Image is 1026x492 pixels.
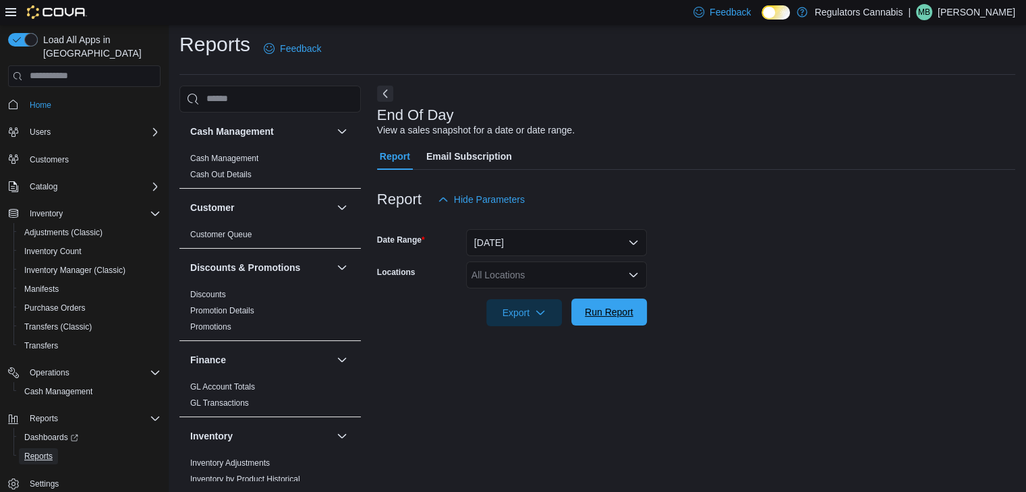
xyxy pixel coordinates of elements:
button: Cash Management [334,123,350,140]
span: Settings [24,475,161,492]
a: Cash Out Details [190,170,252,179]
span: Customers [24,151,161,168]
button: Export [486,299,562,326]
span: Cash Management [19,383,161,400]
span: Inventory Count [19,243,161,259]
span: Operations [30,367,69,378]
span: GL Transactions [190,398,249,408]
button: Inventory [24,206,68,222]
a: Dashboards [13,428,166,447]
span: Inventory Manager (Classic) [19,262,161,278]
span: Inventory [30,208,63,219]
a: Customers [24,152,74,168]
span: Users [24,124,161,140]
h3: Discounts & Promotions [190,261,300,274]
span: Feedback [280,42,321,55]
div: View a sales snapshot for a date or date range. [377,123,575,137]
span: Inventory by Product Historical [190,474,300,485]
button: Operations [3,363,166,382]
button: Adjustments (Classic) [13,223,166,242]
p: [PERSON_NAME] [938,4,1015,20]
button: Users [3,123,166,142]
span: Customers [30,154,69,165]
button: Operations [24,365,75,381]
p: | [908,4,911,20]
button: [DATE] [466,229,647,256]
button: Users [24,124,56,140]
button: Inventory [190,429,331,443]
button: Customer [334,199,350,216]
h3: Finance [190,353,226,367]
h3: Inventory [190,429,233,443]
span: Export [494,299,554,326]
button: Hide Parameters [432,186,530,213]
span: Inventory Count [24,246,82,257]
a: Inventory Manager (Classic) [19,262,131,278]
span: Cash Management [190,153,258,164]
button: Inventory Count [13,242,166,261]
span: GL Account Totals [190,381,255,392]
button: Open list of options [628,270,639,280]
span: Adjustments (Classic) [19,224,161,241]
h3: Cash Management [190,125,274,138]
span: Discounts [190,289,226,300]
img: Cova [27,5,87,19]
span: Home [30,100,51,111]
span: MB [918,4,930,20]
span: Hide Parameters [454,193,525,206]
a: Manifests [19,281,64,297]
span: Inventory Adjustments [190,458,270,468]
button: Reports [24,410,63,427]
span: Load All Apps in [GEOGRAPHIC_DATA] [38,33,161,60]
button: Customer [190,201,331,214]
button: Cash Management [190,125,331,138]
div: Mike Biron [916,4,932,20]
span: Promotions [190,321,231,332]
h3: Report [377,191,422,208]
button: Home [3,95,166,115]
span: Manifests [24,284,59,295]
span: Purchase Orders [19,300,161,316]
button: Reports [3,409,166,428]
button: Inventory Manager (Classic) [13,261,166,280]
button: Catalog [3,177,166,196]
span: Customer Queue [190,229,252,240]
button: Customers [3,150,166,169]
span: Purchase Orders [24,303,86,313]
a: Inventory Adjustments [190,458,270,468]
span: Catalog [30,181,57,192]
button: Run Report [571,299,647,326]
a: Dashboards [19,429,84,445]
h3: Customer [190,201,234,214]
button: Transfers (Classic) [13,317,166,336]
h3: End Of Day [377,107,454,123]
a: GL Transactions [190,398,249,408]
span: Feedback [710,5,751,19]
a: Customer Queue [190,230,252,239]
span: Catalog [24,179,161,195]
label: Date Range [377,235,425,245]
a: Promotions [190,322,231,332]
button: Cash Management [13,382,166,401]
a: Transfers [19,338,63,354]
div: Cash Management [179,150,361,188]
label: Locations [377,267,416,278]
button: Inventory [3,204,166,223]
span: Transfers (Classic) [19,319,161,335]
span: Cash Out Details [190,169,252,180]
button: Finance [190,353,331,367]
span: Transfers [24,340,58,351]
a: Home [24,97,57,113]
button: Catalog [24,179,63,195]
a: Settings [24,476,64,492]
button: Reports [13,447,166,466]
span: Promotion Details [190,305,254,316]
span: Reports [19,448,161,464]
span: Dashboards [19,429,161,445]
span: Transfers (Classic) [24,321,92,332]
button: Finance [334,352,350,368]
a: Cash Management [19,383,98,400]
span: Reports [24,451,53,462]
span: Run Report [585,305,633,319]
button: Manifests [13,280,166,299]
